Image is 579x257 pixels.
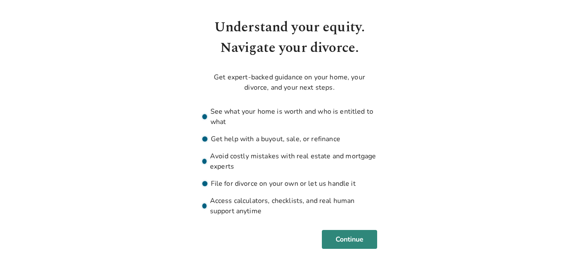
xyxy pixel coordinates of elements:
[202,17,377,58] h1: Understand your equity. Navigate your divorce.
[202,72,377,93] p: Get expert-backed guidance on your home, your divorce, and your next steps.
[202,106,377,127] li: See what your home is worth and who is entitled to what
[202,151,377,172] li: Avoid costly mistakes with real estate and mortgage experts
[322,230,377,249] button: Continue
[202,134,377,144] li: Get help with a buyout, sale, or refinance
[202,178,377,189] li: File for divorce on your own or let us handle it
[202,196,377,216] li: Access calculators, checklists, and real human support anytime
